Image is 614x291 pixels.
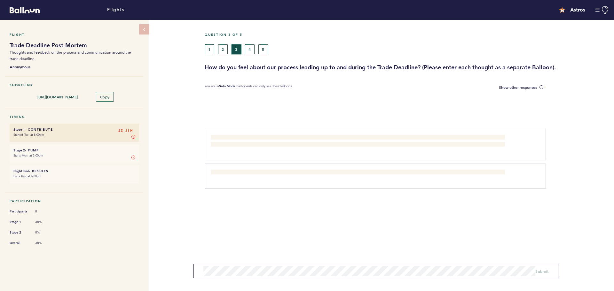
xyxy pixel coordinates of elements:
h5: Participation [10,199,139,203]
button: 5 [258,44,268,54]
span: 8 [35,209,54,214]
h5: Timing [10,115,139,119]
time: Starts Mon. at 3:00pm [13,153,43,157]
h4: Astros [570,6,585,14]
button: 1 [205,44,214,54]
h6: - Results [13,169,135,173]
span: 38% [35,220,54,224]
span: 38% [35,241,54,245]
a: Balloon [5,6,40,13]
span: 0% [35,230,54,235]
span: Stage 2 [10,229,29,236]
h3: How do you feel about our process leading up to and during the Trade Deadline? (Please enter each... [205,64,609,71]
h5: Shortlink [10,83,139,87]
button: Copy [96,92,114,102]
button: 4 [245,44,255,54]
h1: Trade Deadline Post-Mortem [10,42,139,49]
h5: Flight [10,33,139,37]
span: Show other responses [499,85,537,90]
span: Overall [10,240,29,246]
h6: - Pump [13,148,135,152]
span: Stage 1 [10,219,29,225]
span: We spent a lot more time debating and vetting small moves (Urias, Morel, some of the relievers) t... [211,135,487,147]
button: Manage Account [595,6,609,14]
time: Ends Thu. at 6:00pm [13,174,41,178]
button: Submit [535,268,548,274]
span: We dipped our toe in on acquisition checklists. We didn't use them on the largest acquisitions, a... [211,170,505,175]
small: Stage 1 [13,127,25,132]
small: Flight End [13,169,29,173]
b: Anonymous [10,64,139,70]
b: Solo Mode. [219,84,236,88]
svg: Balloon [10,7,40,13]
button: 3 [232,44,241,54]
span: Copy [100,94,110,99]
a: Flights [107,6,124,13]
span: 2D 23H [118,127,133,134]
span: Thoughts and feedback on the process and communication around the trade deadline. [10,50,131,61]
h6: - Contribute [13,127,135,132]
time: Started Tue. at 8:00pm [13,133,44,137]
button: 2 [218,44,228,54]
small: Stage 2 [13,148,25,152]
span: Submit [535,269,548,274]
span: Participants [10,208,29,215]
p: You are in Participants can only see their balloons. [205,84,293,91]
h5: Question 3 of 5 [205,33,609,37]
